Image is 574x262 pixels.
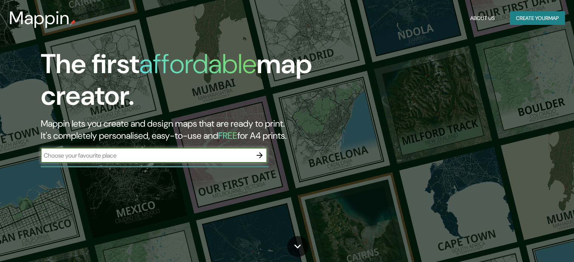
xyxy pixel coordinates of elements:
input: Choose your favourite place [41,151,252,160]
img: mappin-pin [70,20,76,26]
h2: Mappin lets you create and design maps that are ready to print. It's completely personalised, eas... [41,118,328,142]
h5: FREE [218,130,237,141]
h1: affordable [139,46,257,81]
button: Create yourmap [510,11,565,25]
h3: Mappin [9,8,70,29]
h1: The first map creator. [41,48,328,118]
button: About Us [467,11,498,25]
